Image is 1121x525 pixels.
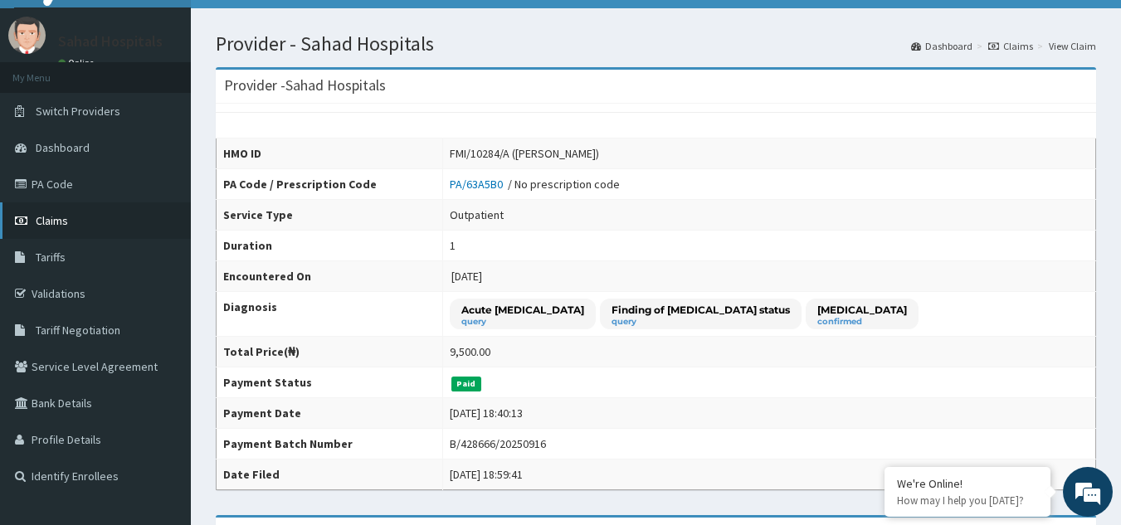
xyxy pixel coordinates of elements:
[31,83,67,124] img: d_794563401_company_1708531726252_794563401
[450,145,599,162] div: FMI/10284/A ([PERSON_NAME])
[451,269,482,284] span: [DATE]
[897,493,1038,508] p: How may I help you today?
[217,231,443,261] th: Duration
[217,337,443,367] th: Total Price(₦)
[450,207,504,223] div: Outpatient
[817,318,907,326] small: confirmed
[450,237,456,254] div: 1
[450,466,523,483] div: [DATE] 18:59:41
[217,292,443,337] th: Diagnosis
[450,435,546,452] div: B/428666/20250916
[36,104,120,119] span: Switch Providers
[217,169,443,200] th: PA Code / Prescription Code
[36,213,68,228] span: Claims
[450,343,490,360] div: 9,500.00
[217,429,443,459] th: Payment Batch Number
[461,303,584,317] p: Acute [MEDICAL_DATA]
[58,57,98,69] a: Online
[58,34,163,49] p: Sahad Hospitals
[217,398,443,429] th: Payment Date
[1049,39,1096,53] a: View Claim
[8,349,316,407] textarea: Type your message and hit 'Enter'
[217,261,443,292] th: Encountered On
[217,200,443,231] th: Service Type
[450,177,508,192] a: PA/63A5B0
[450,405,523,421] div: [DATE] 18:40:13
[272,8,312,48] div: Minimize live chat window
[217,459,443,490] th: Date Filed
[911,39,972,53] a: Dashboard
[86,93,279,114] div: Chat with us now
[216,33,1096,55] h1: Provider - Sahad Hospitals
[817,303,907,317] p: [MEDICAL_DATA]
[96,157,229,324] span: We're online!
[36,140,90,155] span: Dashboard
[612,318,790,326] small: query
[897,476,1038,491] div: We're Online!
[461,318,584,326] small: query
[217,367,443,398] th: Payment Status
[217,139,443,169] th: HMO ID
[224,78,386,93] h3: Provider - Sahad Hospitals
[450,176,620,192] div: / No prescription code
[451,377,481,391] span: Paid
[988,39,1033,53] a: Claims
[8,17,46,54] img: User Image
[36,323,120,338] span: Tariff Negotiation
[612,303,790,317] p: Finding of [MEDICAL_DATA] status
[36,250,66,265] span: Tariffs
